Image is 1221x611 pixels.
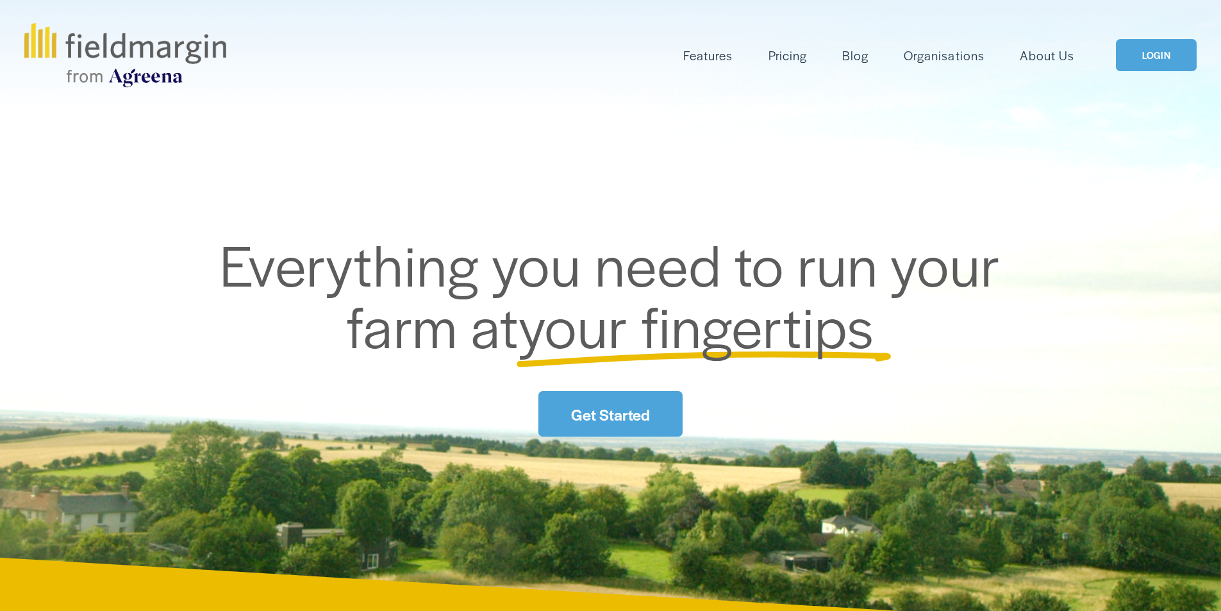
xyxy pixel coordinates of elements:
a: Blog [842,45,868,66]
a: Organisations [904,45,984,66]
a: folder dropdown [683,45,733,66]
img: fieldmargin.com [24,23,226,87]
a: Get Started [538,391,682,437]
span: Everything you need to run your farm at [220,223,1014,365]
a: About Us [1020,45,1074,66]
span: Features [683,46,733,65]
a: LOGIN [1116,39,1197,72]
a: Pricing [768,45,807,66]
span: your fingertips [519,285,874,365]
